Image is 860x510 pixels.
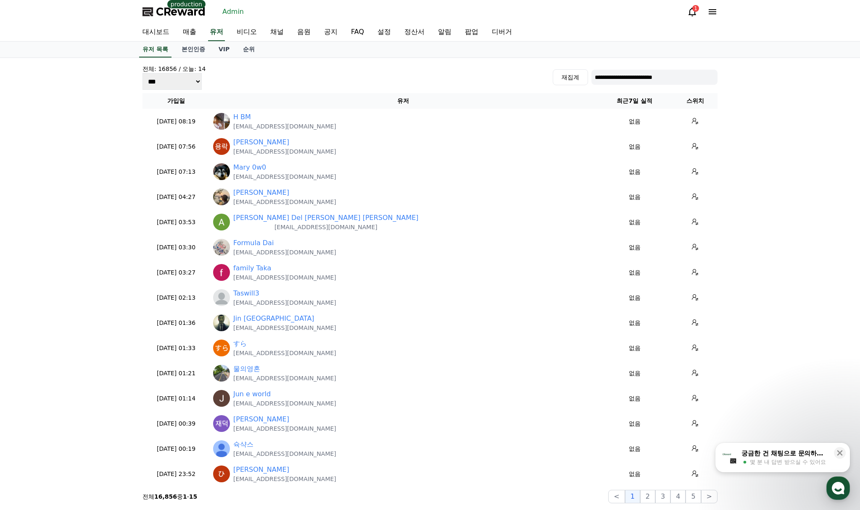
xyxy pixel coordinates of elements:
a: 설정 [108,266,161,287]
p: [DATE] 07:13 [146,167,206,176]
p: [DATE] 01:36 [146,319,206,327]
a: 음원 [290,24,317,41]
a: H BM [233,112,251,122]
p: [DATE] 03:53 [146,218,206,227]
a: [PERSON_NAME] [233,465,289,475]
img: https://lh3.googleusercontent.com/a/ACg8ocKEtb_Fo9uA1QS0fTUI69wNTpajqwV5tkMgn2o8G_1r-gfAmQ=s96-c [213,390,230,407]
p: [EMAIL_ADDRESS][DOMAIN_NAME] [233,173,336,181]
th: 스위치 [673,93,718,109]
p: 없음 [599,445,670,453]
button: < [608,490,625,503]
img: https://lh3.googleusercontent.com/a/ACg8ocIFtPW3UxbaMkM5WrAuK6oGq64I3lnKVXT9OXesz9zb5FoG-w=s96-c [213,415,230,432]
button: 재집계 [553,69,588,85]
p: 없음 [599,293,670,302]
p: [EMAIL_ADDRESS][DOMAIN_NAME] [233,122,336,131]
a: [PERSON_NAME] [233,414,289,424]
span: 설정 [130,279,140,285]
a: 알림 [431,24,458,41]
p: 없음 [599,243,670,252]
p: [DATE] 04:27 [146,193,206,201]
a: すら [233,339,247,349]
img: https://lh3.googleusercontent.com/a/ACg8ocLD8bklxAe8sMhXHJ5aSc3SlIdGy-14vbskBSlZ4Z5H_nDuYA=s96-c [213,340,230,356]
p: 없음 [599,344,670,353]
a: 디버거 [485,24,519,41]
a: CReward [142,5,206,18]
p: 없음 [599,167,670,176]
p: [EMAIL_ADDRESS][DOMAIN_NAME] [233,349,336,357]
img: https://lh3.googleusercontent.com/a/ACg8ocJgiXdOg99ZJufMw-vws3-Ui4-2sHGkZdwp6aSumXKU5vR3uWQ=s96-c [213,163,230,180]
a: 유저 [208,24,225,41]
p: [EMAIL_ADDRESS][DOMAIN_NAME] [233,273,336,282]
a: 본인인증 [175,42,212,58]
p: [EMAIL_ADDRESS][DOMAIN_NAME] [233,475,336,483]
p: 없음 [599,394,670,403]
img: https://lh3.googleusercontent.com/a/ACg8ocJDYO6R7FW7bNGZtkZ-LOKvB68SijuoJaLEVfP7O80I49e8kzWH=s96-c [213,188,230,205]
a: 팝업 [458,24,485,41]
img: https://lh3.googleusercontent.com/a/ACg8ocIu5sxF_KFABrtOECIlec-rOCghef6-86PFTPtTjGomnLYtJo0=s96-c [213,314,230,331]
h4: 전체: 16856 / 오늘: 14 [142,65,206,73]
span: 대화 [77,279,87,286]
a: 대화 [55,266,108,287]
a: 순위 [236,42,261,58]
p: [EMAIL_ADDRESS][DOMAIN_NAME] [233,298,336,307]
p: [DATE] 02:13 [146,293,206,302]
strong: 1 [183,493,187,500]
p: 없음 [599,268,670,277]
th: 유저 [210,93,596,109]
p: 없음 [599,319,670,327]
span: 홈 [26,279,32,285]
p: [EMAIL_ADDRESS][DOMAIN_NAME] [233,248,336,256]
button: 1 [625,490,640,503]
p: [DATE] 07:56 [146,142,206,151]
p: [EMAIL_ADDRESS][DOMAIN_NAME] [233,450,336,458]
img: https://lh3.googleusercontent.com/a/ACg8ocIpzTDjKHMzcV5rG1Lb-pkLpPm4p2JhO7ZSapPz2P1rbeRtejg=s96-c [213,466,230,482]
p: [EMAIL_ADDRESS][DOMAIN_NAME] [233,223,419,231]
a: Jin [GEOGRAPHIC_DATA] [233,314,314,324]
img: https://lh3.googleusercontent.com/a/ACg8ocIPByUZFkfZw-81NY0SjdwZYi3RHSkedQBEYwEuDf-abu_6pF0C=s96-c [213,365,230,382]
p: [DATE] 00:19 [146,445,206,453]
p: [DATE] 03:27 [146,268,206,277]
a: FAQ [344,24,371,41]
img: https://lh3.googleusercontent.com/a/ACg8ocJ0uzMWq_4MwulREbB-bjGSZxn39CWJGngkbXbV93dPdd7F=s96-c [213,214,230,230]
th: 최근7일 실적 [596,93,673,109]
p: 없음 [599,142,670,151]
a: 매출 [176,24,203,41]
a: [PERSON_NAME] [233,188,289,198]
a: VIP [212,42,236,58]
a: 비디오 [230,24,264,41]
img: https://lh3.googleusercontent.com/a/ACg8ocJTPeUKmQbrTRzMB-hxMs6mIJa0te2RRTJxFfA2HGj_loSzgus=s96-c [213,113,230,130]
img: https://lh3.googleusercontent.com/a/ACg8ocKOOFP-e8-7ixtoE2o__-yHKUa0C82S48gG70FwJCZiX_oojw=s96-c [213,138,230,155]
a: Jun e world [233,389,271,399]
p: [EMAIL_ADDRESS][DOMAIN_NAME] [233,374,336,382]
button: > [701,490,718,503]
img: https://lh3.googleusercontent.com/a/ACg8ocLgEPXeLEU1UzklQsT7MKc3F7DdpUH2heF3GnRLWlhJu59ckg=s96-c [213,440,230,457]
p: 없음 [599,369,670,378]
p: 전체 중 - [142,492,197,501]
p: [DATE] 01:14 [146,394,206,403]
p: [DATE] 23:52 [146,470,206,479]
p: [DATE] 01:33 [146,344,206,353]
a: 1 [687,7,697,17]
a: 홈 [3,266,55,287]
p: [EMAIL_ADDRESS][DOMAIN_NAME] [233,324,336,332]
p: [DATE] 08:19 [146,117,206,126]
a: Mary 0w0 [233,162,266,173]
a: Formula Dai [233,238,274,248]
a: 물의영혼 [233,364,260,374]
a: family Taka [233,263,271,273]
a: 채널 [264,24,290,41]
a: Taswill3 [233,288,259,298]
p: [EMAIL_ADDRESS][DOMAIN_NAME] [233,198,336,206]
th: 가입일 [142,93,210,109]
p: [DATE] 00:39 [146,419,206,428]
img: https://lh3.googleusercontent.com/a/ACg8ocIKqOjrNbmItuti-AsDtyiq-XRle1uz_USBpCD82_Lesclg8VlM=s96-c [213,239,230,256]
button: 5 [686,490,701,503]
p: [EMAIL_ADDRESS][DOMAIN_NAME] [233,399,336,408]
p: 없음 [599,470,670,479]
a: 공지 [317,24,344,41]
span: CReward [156,5,206,18]
button: 2 [640,490,655,503]
a: 유저 목록 [139,42,171,58]
a: 정산서 [398,24,431,41]
p: 없음 [599,419,670,428]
